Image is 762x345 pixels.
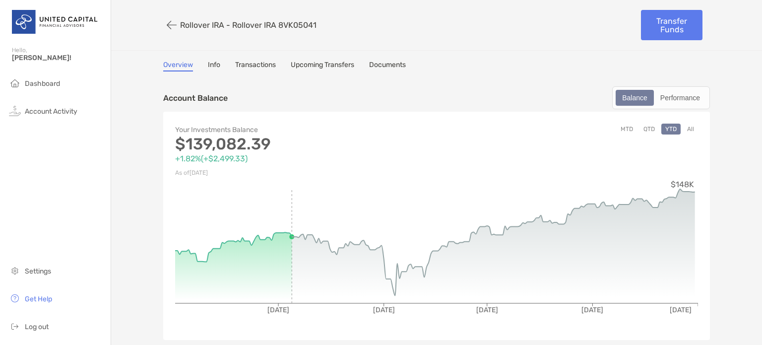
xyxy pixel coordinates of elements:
[581,306,603,314] tspan: [DATE]
[267,306,289,314] tspan: [DATE]
[180,20,317,30] p: Rollover IRA - Rollover IRA 8VK05041
[25,79,60,88] span: Dashboard
[9,320,21,332] img: logout icon
[175,138,437,150] p: $139,082.39
[612,86,710,109] div: segmented control
[476,306,498,314] tspan: [DATE]
[175,124,437,136] p: Your Investments Balance
[25,267,51,276] span: Settings
[12,54,105,62] span: [PERSON_NAME]!
[641,10,702,40] a: Transfer Funds
[9,105,21,117] img: activity icon
[617,124,637,135] button: MTD
[617,91,653,105] div: Balance
[25,323,49,331] span: Log out
[9,292,21,304] img: get-help icon
[683,124,698,135] button: All
[369,61,406,71] a: Documents
[639,124,659,135] button: QTD
[12,4,99,40] img: United Capital Logo
[9,77,21,89] img: household icon
[163,92,228,104] p: Account Balance
[25,107,77,116] span: Account Activity
[175,167,437,179] p: As of [DATE]
[670,306,692,314] tspan: [DATE]
[235,61,276,71] a: Transactions
[25,295,52,303] span: Get Help
[373,306,395,314] tspan: [DATE]
[175,152,437,165] p: +1.82% ( +$2,499.33 )
[291,61,354,71] a: Upcoming Transfers
[655,91,705,105] div: Performance
[661,124,681,135] button: YTD
[671,180,694,189] tspan: $148K
[9,265,21,276] img: settings icon
[163,61,193,71] a: Overview
[208,61,220,71] a: Info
